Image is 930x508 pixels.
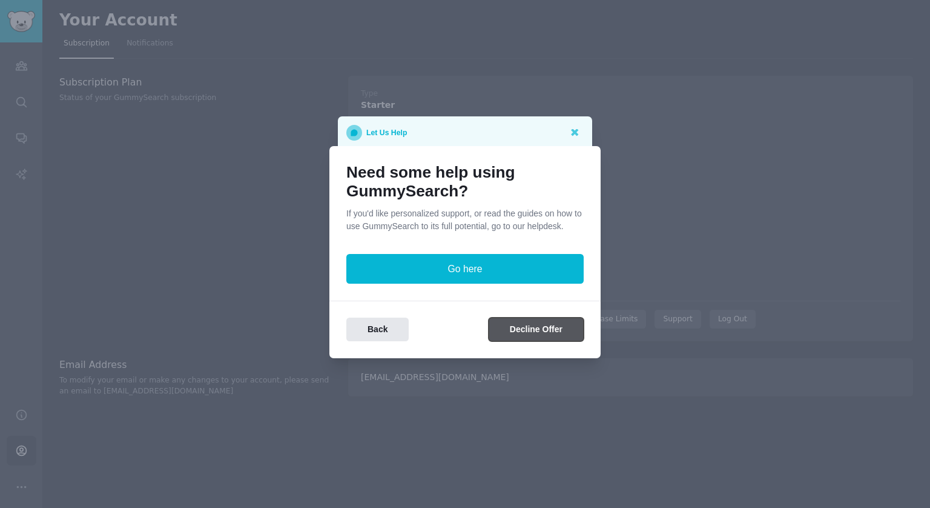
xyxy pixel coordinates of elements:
button: Back [346,318,409,341]
h1: Need some help using GummySearch? [346,163,584,201]
button: Go here [346,254,584,284]
p: Let Us Help [366,125,407,141]
button: Decline Offer [489,318,584,341]
p: If you'd like personalized support, or read the guides on how to use GummySearch to its full pote... [346,207,584,233]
